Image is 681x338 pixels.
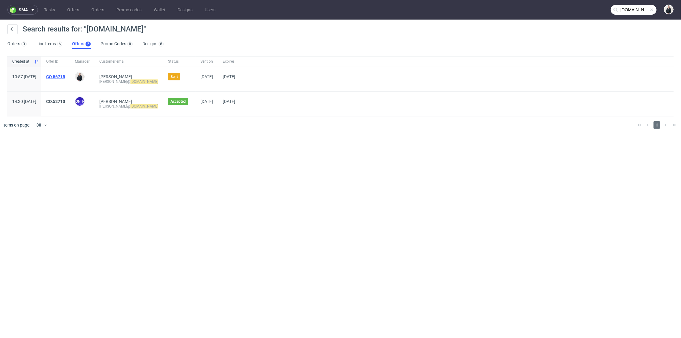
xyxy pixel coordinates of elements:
a: Tasks [40,5,59,15]
button: sma [7,5,38,15]
a: Promo Codes0 [101,39,133,49]
span: sma [19,8,28,12]
a: [PERSON_NAME] [99,99,132,104]
mark: [DOMAIN_NAME] [130,104,158,108]
a: Users [201,5,219,15]
div: 6 [59,42,61,46]
span: [DATE] [200,99,213,104]
span: [DATE] [200,74,213,79]
span: 14:30 [DATE] [12,99,36,104]
img: logo [10,6,19,13]
a: Orders3 [7,39,27,49]
a: Designs8 [142,39,164,49]
span: [DATE] [223,99,235,104]
span: Expires [223,59,235,64]
div: 3 [23,42,25,46]
span: Search results for: "[DOMAIN_NAME]" [23,25,146,33]
img: Adrian Margula [75,72,84,81]
span: Customer email [99,59,158,64]
a: Promo codes [113,5,145,15]
a: Offers2 [72,39,91,49]
div: [PERSON_NAME]@ [99,79,158,84]
a: CO.56715 [46,74,65,79]
span: Created at [12,59,31,64]
span: [DATE] [223,74,235,79]
span: Sent [170,74,178,79]
a: Designs [174,5,196,15]
span: Items on page: [2,122,30,128]
span: 1 [654,121,660,129]
div: 30 [33,121,44,129]
span: Offer ID [46,59,65,64]
a: Offers [64,5,83,15]
a: [PERSON_NAME] [99,74,132,79]
a: Line Items6 [36,39,62,49]
a: CO.52710 [46,99,65,104]
span: Manager [75,59,90,64]
div: [PERSON_NAME]@ [99,104,158,109]
figcaption: [PERSON_NAME] [75,97,84,106]
mark: [DOMAIN_NAME] [130,79,158,84]
span: Accepted [170,99,186,104]
span: Status [168,59,191,64]
img: Adrian Margula [665,5,673,14]
a: Wallet [150,5,169,15]
div: 8 [160,42,162,46]
span: 10:57 [DATE] [12,74,36,79]
div: 2 [87,42,89,46]
span: Sent on [200,59,213,64]
a: Orders [88,5,108,15]
div: 0 [129,42,131,46]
